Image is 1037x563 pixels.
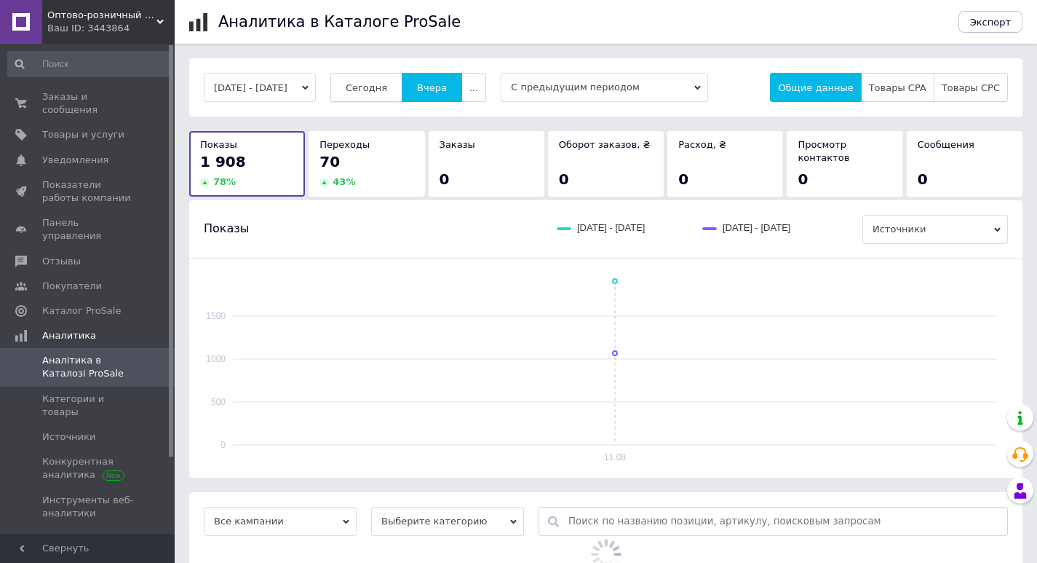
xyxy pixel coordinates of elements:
span: Показатели работы компании [42,178,135,205]
text: 1500 [206,311,226,321]
div: Ваш ID: 3443864 [47,22,175,35]
text: 11.08 [604,452,626,462]
span: Покупатели [42,280,102,293]
span: Заказы и сообщения [42,90,135,117]
span: Переходы [319,139,370,150]
span: Экспорт [970,17,1011,28]
button: Экспорт [958,11,1022,33]
span: Конкурентная аналитика [42,455,135,481]
span: Категории и товары [42,393,135,419]
input: Поиск [7,51,172,77]
button: [DATE] - [DATE] [204,73,316,102]
span: 0 [559,170,569,188]
span: Товары CPC [942,82,1000,93]
span: Просмотр контактов [798,139,849,163]
text: 1000 [206,354,226,364]
span: Оптово-розничный магазин "Вселенная" [47,9,156,22]
span: ... [469,82,478,93]
button: Товары CPC [934,73,1008,102]
span: 0 [678,170,688,188]
span: Сегодня [346,82,387,93]
text: 500 [211,397,226,407]
h1: Аналитика в Каталоге ProSale [218,13,461,31]
span: Сообщения [918,139,974,150]
button: Вчера [402,73,462,102]
span: Вчера [417,82,447,93]
span: Источники [862,215,1008,244]
span: Выберите категорию [371,507,524,536]
span: 78 % [213,176,236,187]
button: Общие данные [770,73,861,102]
span: С предыдущим периодом [501,73,708,102]
span: Заказы [440,139,475,150]
span: Источники [42,430,95,444]
span: 0 [798,170,808,188]
span: Оборот заказов, ₴ [559,139,651,150]
span: Управление сайтом [42,532,135,558]
span: 70 [319,153,340,170]
span: Товары CPA [869,82,926,93]
span: Отзывы [42,255,81,268]
span: Показы [200,139,237,150]
span: Каталог ProSale [42,304,121,318]
span: 0 [918,170,928,188]
button: Сегодня [330,73,402,102]
button: Товары CPA [861,73,934,102]
button: ... [461,73,486,102]
span: Все кампании [204,507,357,536]
text: 0 [220,440,226,450]
input: Поиск по названию позиции, артикулу, поисковым запросам [568,508,1000,535]
span: Показы [204,221,249,237]
span: Общие данные [778,82,853,93]
span: Панель управления [42,216,135,243]
span: Расход, ₴ [678,139,726,150]
span: Товары и услуги [42,128,124,141]
span: Уведомления [42,154,108,167]
span: 0 [440,170,450,188]
span: Аналитика [42,329,96,342]
span: Аналітика в Каталозі ProSale [42,354,135,380]
span: 43 % [333,176,355,187]
span: 1 908 [200,153,246,170]
span: Инструменты веб-аналитики [42,494,135,520]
